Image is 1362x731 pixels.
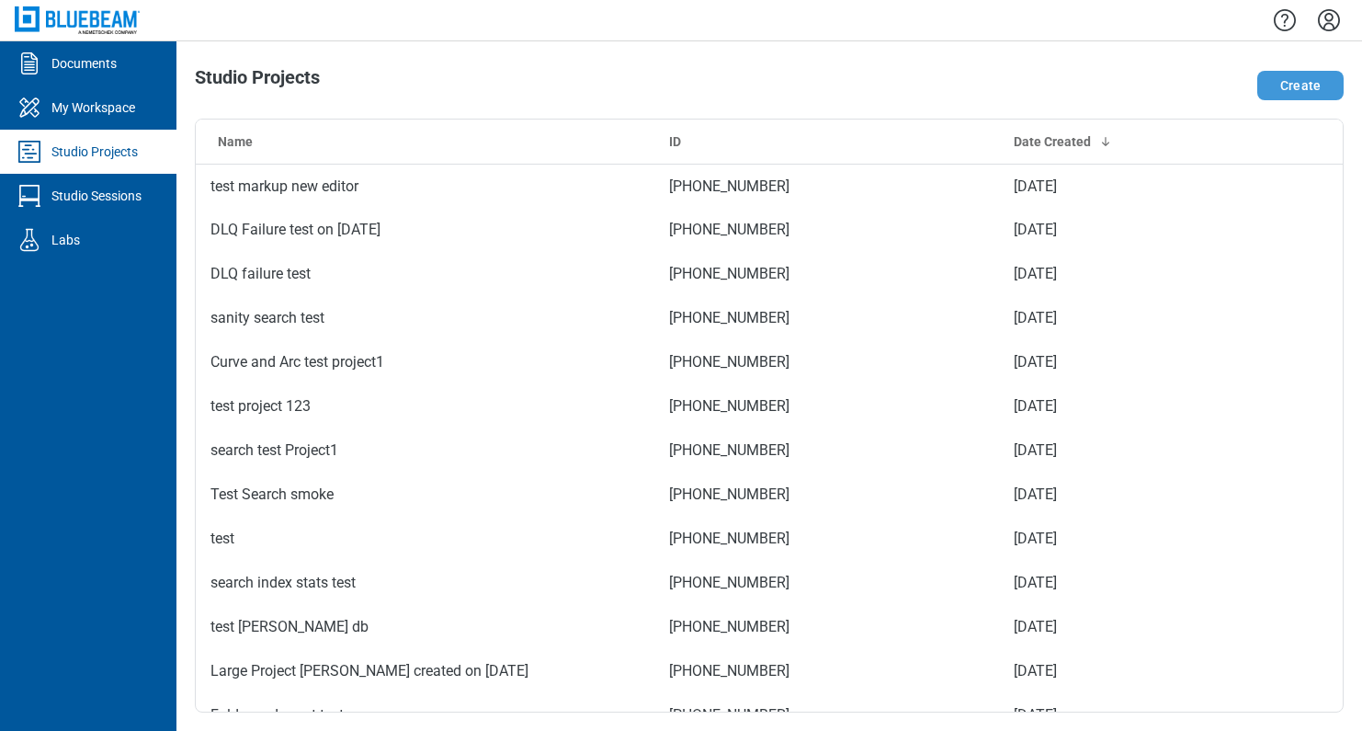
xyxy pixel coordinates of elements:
[196,252,654,296] td: DLQ failure test
[51,54,117,73] div: Documents
[196,517,654,561] td: test
[51,187,142,205] div: Studio Sessions
[218,132,640,151] div: Name
[999,428,1229,473] td: [DATE]
[654,340,998,384] td: [PHONE_NUMBER]
[654,252,998,296] td: [PHONE_NUMBER]
[999,473,1229,517] td: [DATE]
[1257,71,1344,100] button: Create
[654,296,998,340] td: [PHONE_NUMBER]
[999,164,1229,208] td: [DATE]
[654,649,998,693] td: [PHONE_NUMBER]
[15,49,44,78] svg: Documents
[654,384,998,428] td: [PHONE_NUMBER]
[999,208,1229,252] td: [DATE]
[999,340,1229,384] td: [DATE]
[999,384,1229,428] td: [DATE]
[654,605,998,649] td: [PHONE_NUMBER]
[196,428,654,473] td: search test Project1
[1014,132,1214,151] div: Date Created
[15,93,44,122] svg: My Workspace
[196,208,654,252] td: DLQ Failure test on [DATE]
[195,67,320,97] h1: Studio Projects
[999,517,1229,561] td: [DATE]
[15,137,44,166] svg: Studio Projects
[15,6,140,33] img: Bluebeam, Inc.
[654,473,998,517] td: [PHONE_NUMBER]
[196,164,654,208] td: test markup new editor
[51,143,138,161] div: Studio Projects
[196,605,654,649] td: test [PERSON_NAME] db
[999,252,1229,296] td: [DATE]
[196,384,654,428] td: test project 123
[51,231,80,249] div: Labs
[654,208,998,252] td: [PHONE_NUMBER]
[1314,5,1344,36] button: Settings
[15,225,44,255] svg: Labs
[999,605,1229,649] td: [DATE]
[654,428,998,473] td: [PHONE_NUMBER]
[999,296,1229,340] td: [DATE]
[196,340,654,384] td: Curve and Arc test project1
[999,649,1229,693] td: [DATE]
[999,561,1229,605] td: [DATE]
[669,132,983,151] div: ID
[15,181,44,211] svg: Studio Sessions
[51,98,135,117] div: My Workspace
[654,517,998,561] td: [PHONE_NUMBER]
[654,164,998,208] td: [PHONE_NUMBER]
[196,473,654,517] td: Test Search smoke
[196,649,654,693] td: Large Project [PERSON_NAME] created on [DATE]
[196,561,654,605] td: search index stats test
[196,296,654,340] td: sanity search test
[654,561,998,605] td: [PHONE_NUMBER]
